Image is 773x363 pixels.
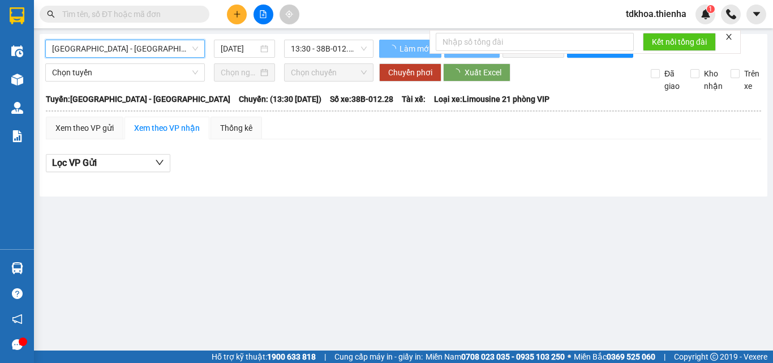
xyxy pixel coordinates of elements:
[55,122,114,134] div: Xem theo VP gửi
[334,351,423,363] span: Cung cấp máy in - giấy in:
[212,351,316,363] span: Hỗ trợ kỹ thuật:
[708,5,712,13] span: 1
[568,355,571,359] span: ⚪️
[11,130,23,142] img: solution-icon
[285,10,293,18] span: aim
[11,102,23,114] img: warehouse-icon
[239,93,321,105] span: Chuyến: (13:30 [DATE])
[11,262,23,274] img: warehouse-icon
[52,40,198,57] span: Hà Nội - Hà Tĩnh
[426,351,565,363] span: Miền Nam
[725,33,733,41] span: close
[707,5,715,13] sup: 1
[221,66,258,79] input: Chọn ngày
[280,5,299,24] button: aim
[12,288,23,299] span: question-circle
[643,33,716,51] button: Kết nối tổng đài
[664,351,665,363] span: |
[221,42,258,55] input: 15/08/2025
[740,67,764,92] span: Trên xe
[259,10,267,18] span: file-add
[607,352,655,361] strong: 0369 525 060
[330,93,393,105] span: Số xe: 38B-012.28
[388,45,398,53] span: loading
[11,45,23,57] img: warehouse-icon
[291,40,367,57] span: 13:30 - 38B-012.28
[52,156,97,170] span: Lọc VP Gửi
[443,63,510,82] button: Xuất Excel
[726,9,736,19] img: phone-icon
[220,122,252,134] div: Thống kê
[699,67,727,92] span: Kho nhận
[12,314,23,324] span: notification
[461,352,565,361] strong: 0708 023 035 - 0935 103 250
[701,9,711,19] img: icon-new-feature
[46,95,230,104] b: Tuyến: [GEOGRAPHIC_DATA] - [GEOGRAPHIC_DATA]
[379,40,441,58] button: Làm mới
[746,5,766,24] button: caret-down
[710,353,718,361] span: copyright
[10,7,24,24] img: logo-vxr
[47,10,55,18] span: search
[11,74,23,86] img: warehouse-icon
[12,339,23,350] span: message
[379,63,441,82] button: Chuyển phơi
[434,93,549,105] span: Loại xe: Limousine 21 phòng VIP
[324,351,326,363] span: |
[652,36,707,48] span: Kết nối tổng đài
[660,67,684,92] span: Đã giao
[267,352,316,361] strong: 1900 633 818
[574,351,655,363] span: Miền Bắc
[134,122,200,134] div: Xem theo VP nhận
[617,7,695,21] span: tdkhoa.thienha
[46,154,170,172] button: Lọc VP Gửi
[254,5,273,24] button: file-add
[436,33,634,51] input: Nhập số tổng đài
[291,64,367,81] span: Chọn chuyến
[155,158,164,167] span: down
[62,8,196,20] input: Tìm tên, số ĐT hoặc mã đơn
[751,9,762,19] span: caret-down
[402,93,426,105] span: Tài xế:
[233,10,241,18] span: plus
[52,64,198,81] span: Chọn tuyến
[227,5,247,24] button: plus
[400,42,432,55] span: Làm mới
